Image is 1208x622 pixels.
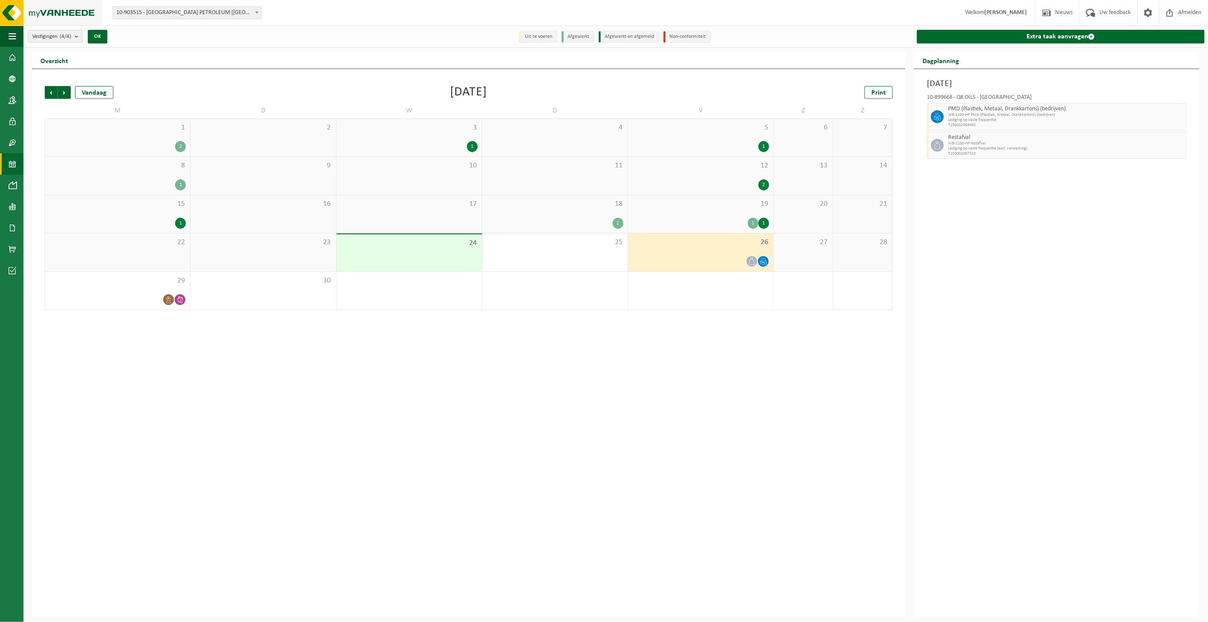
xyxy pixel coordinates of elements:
[482,103,628,118] td: D
[49,199,186,209] span: 15
[58,86,71,99] span: Volgende
[88,30,107,43] button: OK
[337,103,482,118] td: W
[341,199,478,209] span: 17
[838,238,888,247] span: 28
[28,30,83,43] button: Vestigingen(4/4)
[112,6,262,19] span: 10-903515 - KUWAIT PETROLEUM (BELGIUM) NV - ANTWERPEN
[487,161,623,170] span: 11
[113,7,261,19] span: 10-903515 - KUWAIT PETROLEUM (BELGIUM) NV - ANTWERPEN
[948,141,1184,146] span: WB-1100-HP restafval
[487,199,623,209] span: 18
[778,199,828,209] span: 20
[758,179,769,190] div: 2
[984,9,1027,16] strong: [PERSON_NAME]
[45,86,58,99] span: Vorige
[948,112,1184,118] span: WB-1100-HP PMD (Plastiek, Metaal, Drankkartons) (bedrijven)
[467,141,478,152] div: 1
[948,118,1184,123] span: Lediging op vaste frequentie
[632,123,769,132] span: 5
[778,123,828,132] span: 6
[195,161,332,170] span: 9
[195,199,332,209] span: 16
[519,31,557,43] li: Uit te voeren
[748,218,758,229] div: 1
[60,34,71,39] count: (4/4)
[75,86,113,99] div: Vandaag
[49,161,186,170] span: 8
[195,276,332,285] span: 30
[865,86,893,99] a: Print
[175,141,186,152] div: 2
[632,161,769,170] span: 12
[32,30,71,43] span: Vestigingen
[175,179,186,190] div: 1
[778,161,828,170] span: 13
[948,134,1184,141] span: Restafval
[871,89,886,96] span: Print
[450,86,487,99] div: [DATE]
[190,103,336,118] td: D
[917,30,1205,43] a: Extra taak aanvragen
[948,146,1184,151] span: Lediging op vaste frequentie (excl. verwerking)
[49,123,186,132] span: 1
[487,238,623,247] span: 25
[758,141,769,152] div: 1
[487,123,623,132] span: 4
[758,218,769,229] div: 1
[838,199,888,209] span: 21
[778,238,828,247] span: 27
[341,123,478,132] span: 3
[927,95,1187,103] div: 10-899668 - Q8 OILS - [GEOGRAPHIC_DATA]
[948,123,1184,128] span: T250002069062
[628,103,774,118] td: V
[613,218,623,229] div: 1
[599,31,659,43] li: Afgewerkt en afgemeld
[632,199,769,209] span: 19
[195,123,332,132] span: 2
[927,78,1187,90] h3: [DATE]
[833,103,893,118] td: Z
[838,123,888,132] span: 7
[32,52,77,69] h2: Overzicht
[948,151,1184,156] span: T250002067323
[175,218,186,229] div: 1
[341,161,478,170] span: 10
[914,52,968,69] h2: Dagplanning
[341,239,478,248] span: 24
[195,238,332,247] span: 23
[562,31,594,43] li: Afgewerkt
[49,276,186,285] span: 29
[948,106,1184,112] span: PMD (Plastiek, Metaal, Drankkartons) (bedrijven)
[632,238,769,247] span: 26
[45,103,190,118] td: M
[774,103,833,118] td: Z
[49,238,186,247] span: 22
[838,161,888,170] span: 14
[663,31,711,43] li: Non-conformiteit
